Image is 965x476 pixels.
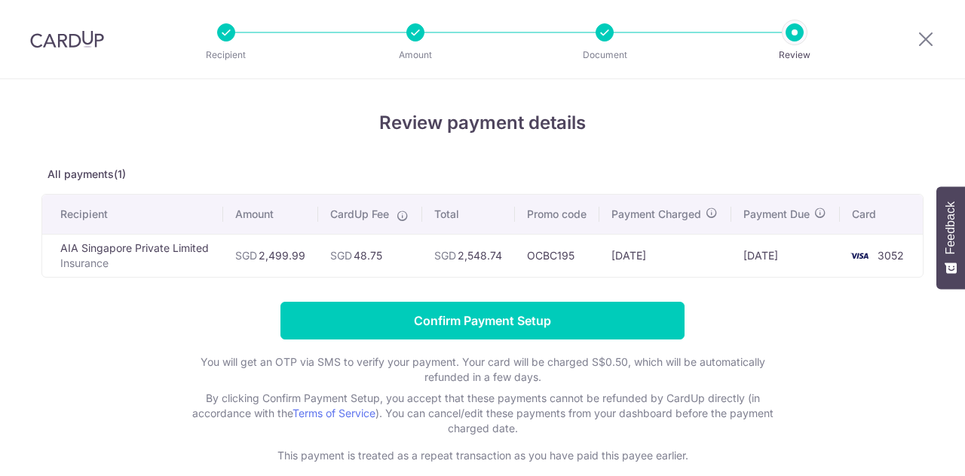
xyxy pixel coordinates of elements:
td: AIA Singapore Private Limited [42,234,223,277]
h4: Review payment details [41,109,924,137]
td: [DATE] [731,234,840,277]
p: Recipient [170,48,282,63]
img: <span class="translation_missing" title="translation missing: en.account_steps.new_confirm_form.b... [844,247,875,265]
span: Feedback [944,201,957,254]
td: 2,548.74 [422,234,515,277]
span: SGD [434,249,456,262]
th: Recipient [42,195,223,234]
p: Document [549,48,660,63]
input: Confirm Payment Setup [280,302,685,339]
button: Feedback - Show survey [936,186,965,289]
span: Payment Charged [611,207,701,222]
p: Review [739,48,850,63]
td: 48.75 [318,234,422,277]
span: CardUp Fee [330,207,389,222]
span: 3052 [878,249,904,262]
p: All payments(1) [41,167,924,182]
th: Card [840,195,923,234]
span: Payment Due [743,207,810,222]
p: You will get an OTP via SMS to verify your payment. Your card will be charged S$0.50, which will ... [181,355,784,385]
iframe: Opens a widget where you can find more information [868,431,950,468]
td: [DATE] [599,234,731,277]
p: This payment is treated as a repeat transaction as you have paid this payee earlier. [181,448,784,463]
a: Terms of Service [293,407,375,419]
span: SGD [235,249,257,262]
td: 2,499.99 [223,234,318,277]
img: CardUp [30,30,104,48]
th: Promo code [515,195,599,234]
span: SGD [330,249,352,262]
th: Amount [223,195,318,234]
p: Amount [360,48,471,63]
th: Total [422,195,515,234]
p: Insurance [60,256,211,271]
p: By clicking Confirm Payment Setup, you accept that these payments cannot be refunded by CardUp di... [181,391,784,436]
td: OCBC195 [515,234,599,277]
